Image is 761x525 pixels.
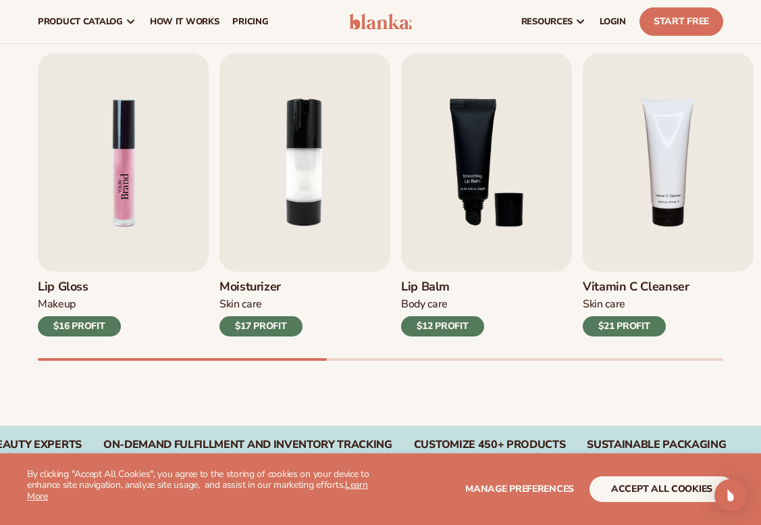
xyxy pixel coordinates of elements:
a: 4 / 9 [583,53,754,336]
button: Manage preferences [465,476,574,502]
div: $12 PROFIT [401,316,484,336]
div: Skin Care [583,297,689,311]
a: 2 / 9 [219,53,390,336]
div: SUSTAINABLE PACKAGING [587,439,726,451]
img: Shopify Image 2 [38,53,209,272]
div: $21 PROFIT [583,316,666,336]
img: logo [349,14,412,30]
button: accept all cookies [589,476,734,502]
a: Learn More [27,478,368,503]
div: $17 PROFIT [219,316,303,336]
span: How It Works [150,16,219,27]
span: pricing [232,16,268,27]
span: Manage preferences [465,482,574,495]
h3: Lip Balm [401,280,484,295]
div: Open Intercom Messenger [714,479,747,511]
span: LOGIN [600,16,626,27]
div: On-Demand Fulfillment and Inventory Tracking [103,439,392,451]
div: $16 PROFIT [38,316,121,336]
h3: Moisturizer [219,280,303,295]
h3: Lip Gloss [38,280,121,295]
a: 1 / 9 [38,53,209,336]
div: CUSTOMIZE 450+ PRODUCTS [414,439,566,451]
p: By clicking "Accept All Cookies", you agree to the storing of cookies on your device to enhance s... [27,469,381,503]
span: product catalog [38,16,123,27]
div: Makeup [38,297,121,311]
span: resources [521,16,573,27]
a: Start Free [639,7,723,36]
div: Body Care [401,297,484,311]
a: 3 / 9 [401,53,572,336]
h3: Vitamin C Cleanser [583,280,689,295]
div: Skin Care [219,297,303,311]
